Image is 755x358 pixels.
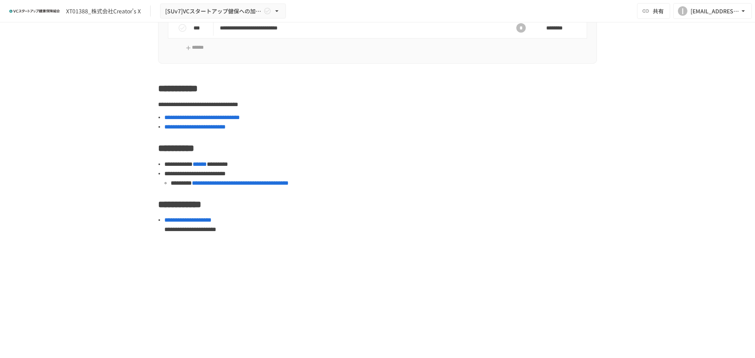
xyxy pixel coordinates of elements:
button: status [175,20,190,36]
button: I[EMAIL_ADDRESS][DOMAIN_NAME] [673,3,752,19]
div: XT01388_株式会社Creator's X [66,7,141,15]
button: [SUv7]VCスタートアップ健保への加入申請手続き [160,4,286,19]
img: ZDfHsVrhrXUoWEWGWYf8C4Fv4dEjYTEDCNvmL73B7ox [9,5,60,17]
button: 共有 [637,3,670,19]
span: 共有 [653,7,664,15]
div: I [678,6,687,16]
div: [EMAIL_ADDRESS][DOMAIN_NAME] [691,6,739,16]
span: [SUv7]VCスタートアップ健保への加入申請手続き [165,6,262,16]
